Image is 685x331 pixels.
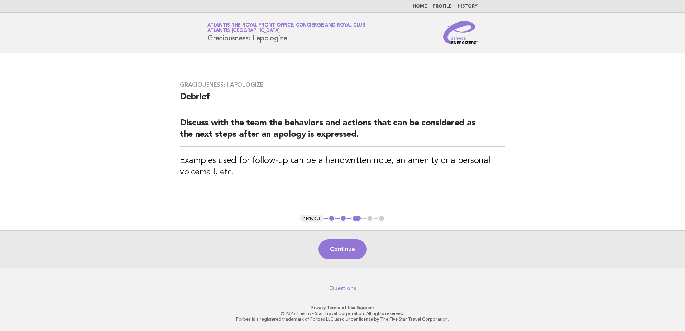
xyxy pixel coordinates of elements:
[351,215,362,222] button: 3
[207,23,365,42] h1: Graciousness: I apologize
[123,316,562,322] p: Forbes is a registered trademark of Forbes LLC used under license by The Five Star Travel Corpora...
[318,239,366,259] button: Continue
[413,4,427,9] a: Home
[328,215,335,222] button: 1
[180,91,505,109] h2: Debrief
[356,305,374,310] a: Support
[327,305,355,310] a: Terms of Use
[207,23,365,33] a: Atlantis The Royal Front Office, Concierge and Royal ClubAtlantis [GEOGRAPHIC_DATA]
[180,117,505,147] h2: Discuss with the team the behaviors and actions that can be considered as the next steps after an...
[458,4,478,9] a: History
[311,305,326,310] a: Privacy
[443,21,478,44] img: Service Energizers
[300,215,323,222] button: < Previous
[180,81,505,88] h3: Graciousness: I apologize
[340,215,347,222] button: 2
[433,4,452,9] a: Profile
[207,29,280,33] span: Atlantis [GEOGRAPHIC_DATA]
[180,155,505,178] h3: Examples used for follow-up can be a handwritten note, an amenity or a personal voicemail, etc.
[123,305,562,311] p: · ·
[123,311,562,316] p: © 2025 The Five Star Travel Corporation. All rights reserved.
[329,285,356,292] a: Questions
